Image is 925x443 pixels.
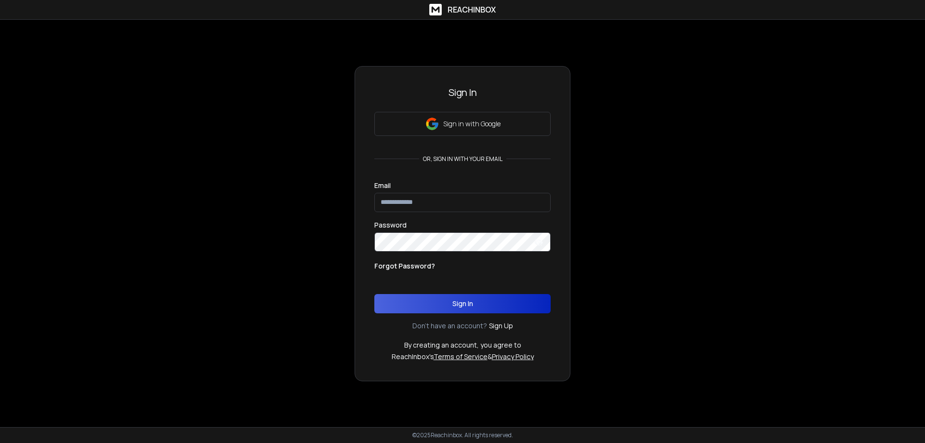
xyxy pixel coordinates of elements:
[443,119,501,129] p: Sign in with Google
[492,352,534,361] a: Privacy Policy
[374,222,407,228] label: Password
[412,431,513,439] p: © 2025 Reachinbox. All rights reserved.
[419,155,506,163] p: or, sign in with your email
[374,294,551,313] button: Sign In
[448,4,496,15] h1: ReachInbox
[374,261,435,271] p: Forgot Password?
[412,321,487,331] p: Don't have an account?
[489,321,513,331] a: Sign Up
[374,182,391,189] label: Email
[429,4,496,15] a: ReachInbox
[434,352,488,361] a: Terms of Service
[374,86,551,99] h3: Sign In
[374,112,551,136] button: Sign in with Google
[392,352,534,362] p: ReachInbox's &
[404,340,521,350] p: By creating an account, you agree to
